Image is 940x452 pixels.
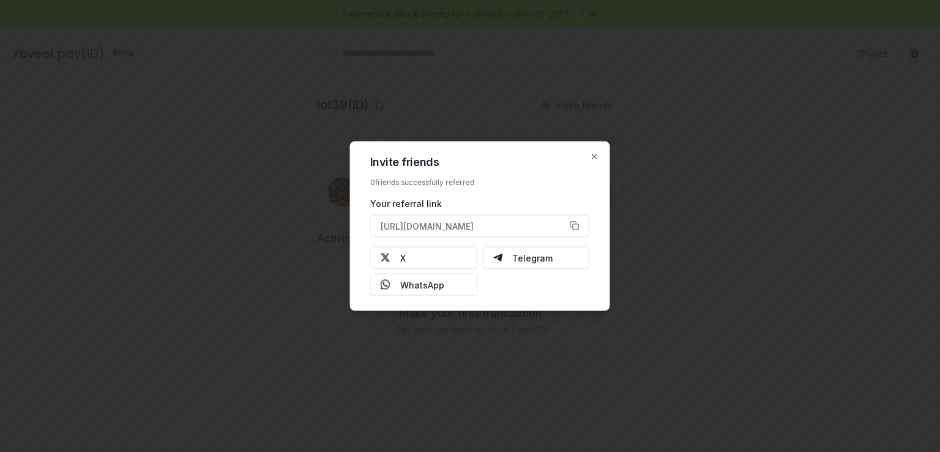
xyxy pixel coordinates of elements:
[381,219,474,232] span: [URL][DOMAIN_NAME]
[493,253,502,263] img: Telegram
[370,215,590,237] button: [URL][DOMAIN_NAME]
[370,178,590,187] div: 0 friends successfully referred
[370,197,590,210] div: Your referral link
[370,274,478,296] button: WhatsApp
[381,253,390,263] img: X
[370,247,478,269] button: X
[482,247,590,269] button: Telegram
[381,280,390,290] img: Whatsapp
[370,157,590,168] h2: Invite friends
